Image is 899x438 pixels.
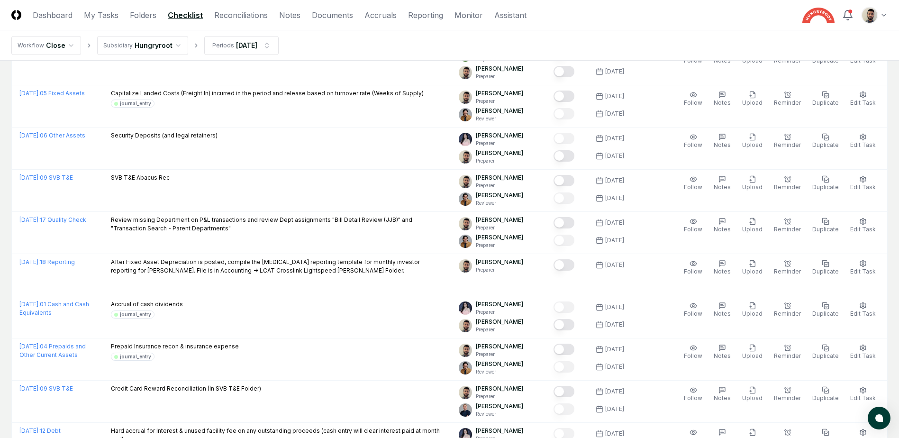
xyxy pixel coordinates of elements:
[774,394,801,401] span: Reminder
[19,174,73,181] a: [DATE]:09 SVB T&E
[682,384,704,404] button: Follow
[682,173,704,193] button: Follow
[742,99,763,106] span: Upload
[204,36,279,55] button: Periods[DATE]
[459,386,472,399] img: d09822cc-9b6d-4858-8d66-9570c114c672_214030b4-299a-48fd-ad93-fc7c7aef54c6.png
[476,73,523,80] p: Preparer
[850,394,876,401] span: Edit Task
[774,268,801,275] span: Reminder
[459,403,472,417] img: ACg8ocLvq7MjQV6RZF1_Z8o96cGG_vCwfvrLdMx8PuJaibycWA8ZaAE=s96-c
[772,131,803,151] button: Reminder
[850,268,876,275] span: Edit Task
[19,258,75,265] a: [DATE]:18 Reporting
[812,268,839,275] span: Duplicate
[802,8,835,23] img: Hungryroot logo
[554,192,574,204] button: Mark complete
[120,311,151,318] div: journal_entry
[714,141,731,148] span: Notes
[740,258,764,278] button: Upload
[476,242,523,249] p: Preparer
[476,233,523,242] p: [PERSON_NAME]
[774,352,801,359] span: Reminder
[714,394,731,401] span: Notes
[476,89,523,98] p: [PERSON_NAME]
[810,131,841,151] button: Duplicate
[605,429,624,438] div: [DATE]
[476,157,523,164] p: Preparer
[742,183,763,191] span: Upload
[554,66,574,77] button: Mark complete
[714,352,731,359] span: Notes
[19,174,40,181] span: [DATE] :
[19,90,85,97] a: [DATE]:05 Fixed Assets
[812,141,839,148] span: Duplicate
[454,9,483,21] a: Monitor
[459,66,472,79] img: d09822cc-9b6d-4858-8d66-9570c114c672_214030b4-299a-48fd-ad93-fc7c7aef54c6.png
[111,131,218,140] p: Security Deposits (and legal retainers)
[714,268,731,275] span: Notes
[459,319,472,332] img: d09822cc-9b6d-4858-8d66-9570c114c672_214030b4-299a-48fd-ad93-fc7c7aef54c6.png
[19,301,89,316] a: [DATE]:01 Cash and Cash Equivalents
[862,8,877,23] img: d09822cc-9b6d-4858-8d66-9570c114c672_214030b4-299a-48fd-ad93-fc7c7aef54c6.png
[120,353,151,360] div: journal_entry
[19,427,61,434] a: [DATE]:12 Debt
[19,216,86,223] a: [DATE]:17 Quality Check
[850,352,876,359] span: Edit Task
[494,9,527,21] a: Assistant
[459,217,472,230] img: d09822cc-9b6d-4858-8d66-9570c114c672_214030b4-299a-48fd-ad93-fc7c7aef54c6.png
[684,352,702,359] span: Follow
[850,226,876,233] span: Edit Task
[459,150,472,164] img: d09822cc-9b6d-4858-8d66-9570c114c672_214030b4-299a-48fd-ad93-fc7c7aef54c6.png
[740,384,764,404] button: Upload
[19,385,73,392] a: [DATE]:09 SVB T&E
[476,258,523,266] p: [PERSON_NAME]
[19,301,40,308] span: [DATE] :
[476,224,523,231] p: Preparer
[111,384,261,393] p: Credit Card Reward Reconciliation (In SVB T&E Folder)
[476,393,523,400] p: Preparer
[682,258,704,278] button: Follow
[605,236,624,245] div: [DATE]
[476,98,523,105] p: Preparer
[605,134,624,143] div: [DATE]
[459,344,472,357] img: d09822cc-9b6d-4858-8d66-9570c114c672_214030b4-299a-48fd-ad93-fc7c7aef54c6.png
[605,303,624,311] div: [DATE]
[605,363,624,371] div: [DATE]
[810,384,841,404] button: Duplicate
[774,141,801,148] span: Reminder
[476,326,523,333] p: Preparer
[848,300,878,320] button: Edit Task
[684,268,702,275] span: Follow
[120,100,151,107] div: journal_entry
[812,310,839,317] span: Duplicate
[712,258,733,278] button: Notes
[682,300,704,320] button: Follow
[712,300,733,320] button: Notes
[476,318,523,326] p: [PERSON_NAME]
[476,216,523,224] p: [PERSON_NAME]
[740,89,764,109] button: Upload
[459,259,472,273] img: d09822cc-9b6d-4858-8d66-9570c114c672_214030b4-299a-48fd-ad93-fc7c7aef54c6.png
[605,345,624,354] div: [DATE]
[605,320,624,329] div: [DATE]
[476,300,523,309] p: [PERSON_NAME]
[605,67,624,76] div: [DATE]
[712,342,733,362] button: Notes
[682,216,704,236] button: Follow
[476,411,523,418] p: Reviewer
[714,183,731,191] span: Notes
[684,310,702,317] span: Follow
[848,258,878,278] button: Edit Task
[810,89,841,109] button: Duplicate
[740,131,764,151] button: Upload
[740,173,764,193] button: Upload
[476,131,523,140] p: [PERSON_NAME]
[554,259,574,271] button: Mark complete
[712,173,733,193] button: Notes
[554,344,574,355] button: Mark complete
[772,300,803,320] button: Reminder
[684,226,702,233] span: Follow
[408,9,443,21] a: Reporting
[712,89,733,109] button: Notes
[459,175,472,188] img: d09822cc-9b6d-4858-8d66-9570c114c672_214030b4-299a-48fd-ad93-fc7c7aef54c6.png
